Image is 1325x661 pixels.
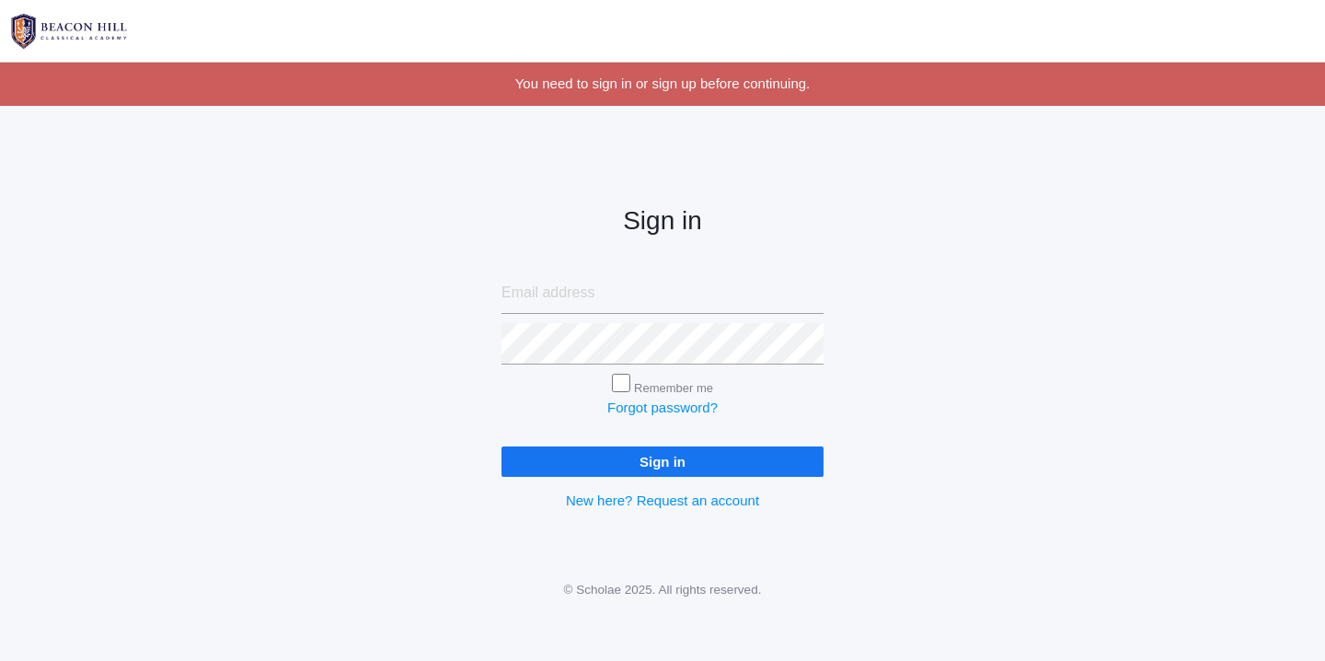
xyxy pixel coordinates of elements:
[501,273,824,314] input: Email address
[501,446,824,477] input: Sign in
[607,400,718,415] a: Forgot password?
[566,493,759,508] a: New here? Request an account
[501,207,824,236] h2: Sign in
[634,381,713,395] label: Remember me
